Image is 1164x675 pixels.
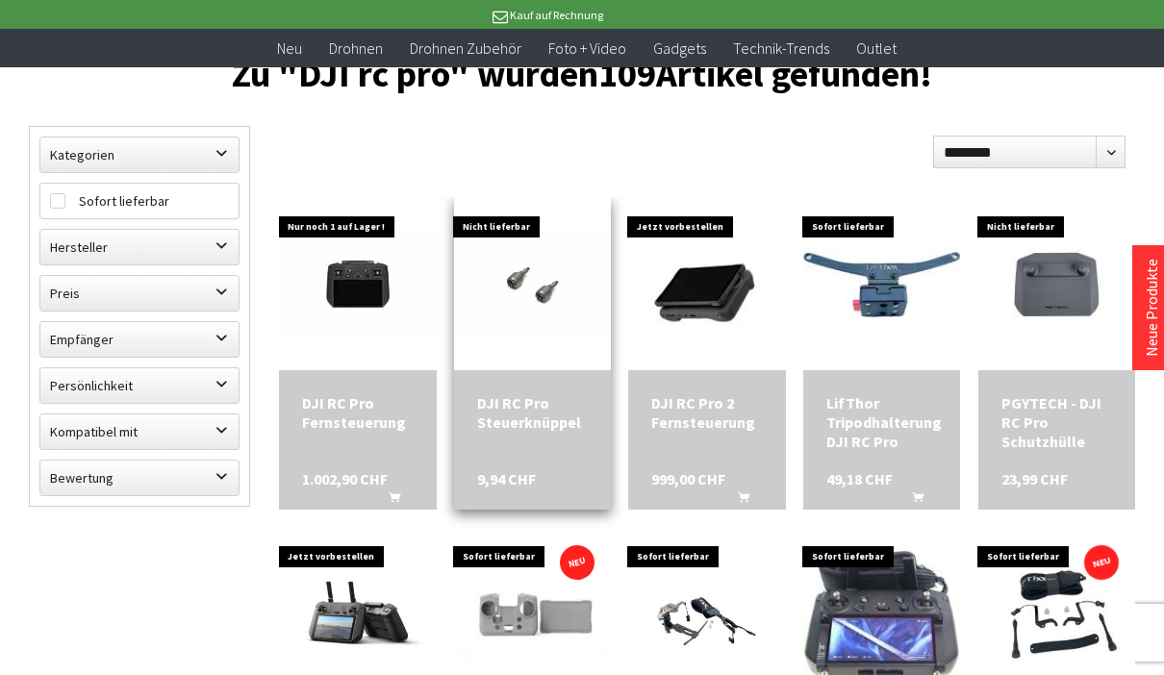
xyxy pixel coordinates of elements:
[302,469,388,488] span: 1.002,90 CHF
[279,232,436,337] img: DJI RC Pro Fernsteuerung
[640,29,720,68] a: Gadgets
[277,38,302,58] span: Neu
[40,322,239,357] label: Empfänger
[653,38,706,58] span: Gadgets
[826,393,937,451] a: LifThor Tripodhalterung DJI RC Pro 49,18 CHF In den Warenkorb
[889,488,935,513] button: In den Warenkorb
[264,29,316,68] a: Neu
[535,29,640,68] a: Foto + Video
[598,51,656,96] span: 109
[454,232,611,337] img: DJI RC Pro Steuerknüppel
[651,393,762,432] a: DJI RC Pro 2 Fernsteuerung 999,00 CHF In den Warenkorb
[1001,469,1068,488] span: 23,99 CHF
[720,29,843,68] a: Technik-Trends
[302,393,413,432] div: DJI RC Pro Fernsteuerung
[279,564,436,663] img: DJI Enterprise Fernsteuerung DJI RC Pro
[803,206,960,362] img: LifThor Tripodhalterung DJI RC Pro
[40,276,239,311] label: Preis
[651,393,762,432] div: DJI RC Pro 2 Fernsteuerung
[477,393,588,432] a: DJI RC Pro Steuerknüppel 9,94 CHF
[1142,259,1161,357] a: Neue Produkte
[843,29,910,68] a: Outlet
[477,469,536,488] span: 9,94 CHF
[1001,393,1112,451] div: PGYTECH - DJI RC Pro Schutzhülle
[826,469,893,488] span: 49,18 CHF
[628,564,785,663] img: LifThor - Monitorhalterung DJI RC Pro Fernsteuerung
[548,38,626,58] span: Foto + Video
[733,38,829,58] span: Technik-Trends
[651,469,725,488] span: 999,00 CHF
[302,393,413,432] a: DJI RC Pro Fernsteuerung 1.002,90 CHF In den Warenkorb
[329,38,383,58] span: Drohnen
[40,137,239,172] label: Kategorien
[826,393,937,451] div: LifThor Tripodhalterung DJI RC Pro
[1001,393,1112,451] a: PGYTECH - DJI RC Pro Schutzhülle 23,99 CHF
[410,38,521,58] span: Drohnen Zubehör
[40,230,239,264] label: Hersteller
[396,29,535,68] a: Drohnen Zubehör
[40,414,239,449] label: Kompatibel mit
[40,184,239,218] label: Sofort lieferbar
[316,29,396,68] a: Drohnen
[856,38,897,58] span: Outlet
[978,206,1135,362] img: PGYTECH - DJI RC Pro Schutzhülle
[715,488,761,513] button: In den Warenkorb
[628,206,785,362] img: DJI RC Pro 2 Fernsteuerung
[366,488,412,513] button: In den Warenkorb
[477,393,588,432] div: DJI RC Pro Steuerknüppel
[29,61,1135,87] h1: Zu "DJI rc pro" wurden Artikel gefunden!
[40,368,239,403] label: Persönlichkeit
[40,461,239,495] label: Bewertung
